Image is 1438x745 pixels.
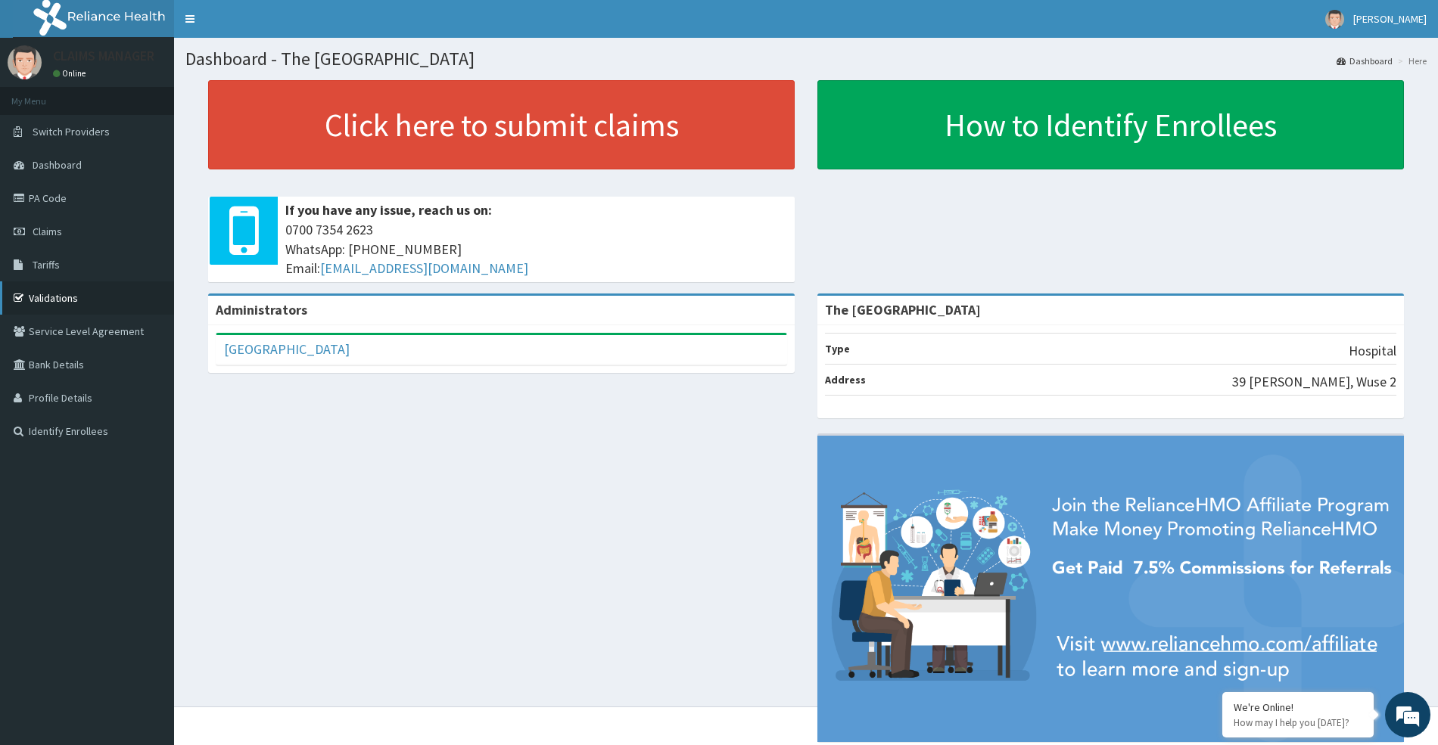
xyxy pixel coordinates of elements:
p: CLAIMS MANAGER [53,49,154,63]
a: [GEOGRAPHIC_DATA] [224,340,350,358]
b: If you have any issue, reach us on: [285,201,492,219]
img: User Image [8,45,42,79]
p: Hospital [1349,341,1396,361]
img: User Image [1325,10,1344,29]
a: How to Identify Enrollees [817,80,1404,169]
span: 0700 7354 2623 WhatsApp: [PHONE_NUMBER] Email: [285,220,787,278]
span: Switch Providers [33,125,110,138]
p: How may I help you today? [1234,716,1362,729]
img: provider-team-banner.png [817,436,1404,743]
strong: The [GEOGRAPHIC_DATA] [825,301,981,318]
b: Type [825,342,850,355]
h1: Dashboard - The [GEOGRAPHIC_DATA] [185,49,1427,69]
b: Administrators [216,301,307,318]
a: Dashboard [1337,54,1393,67]
div: We're Online! [1234,700,1362,714]
a: Click here to submit claims [208,80,795,169]
b: Address [825,373,866,386]
p: 39 [PERSON_NAME], Wuse 2 [1232,372,1396,392]
a: [EMAIL_ADDRESS][DOMAIN_NAME] [320,259,528,277]
span: Claims [33,225,62,238]
li: Here [1394,54,1427,67]
span: Tariffs [33,258,60,272]
span: Dashboard [33,158,82,172]
span: [PERSON_NAME] [1353,12,1427,26]
a: Online [53,68,89,79]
